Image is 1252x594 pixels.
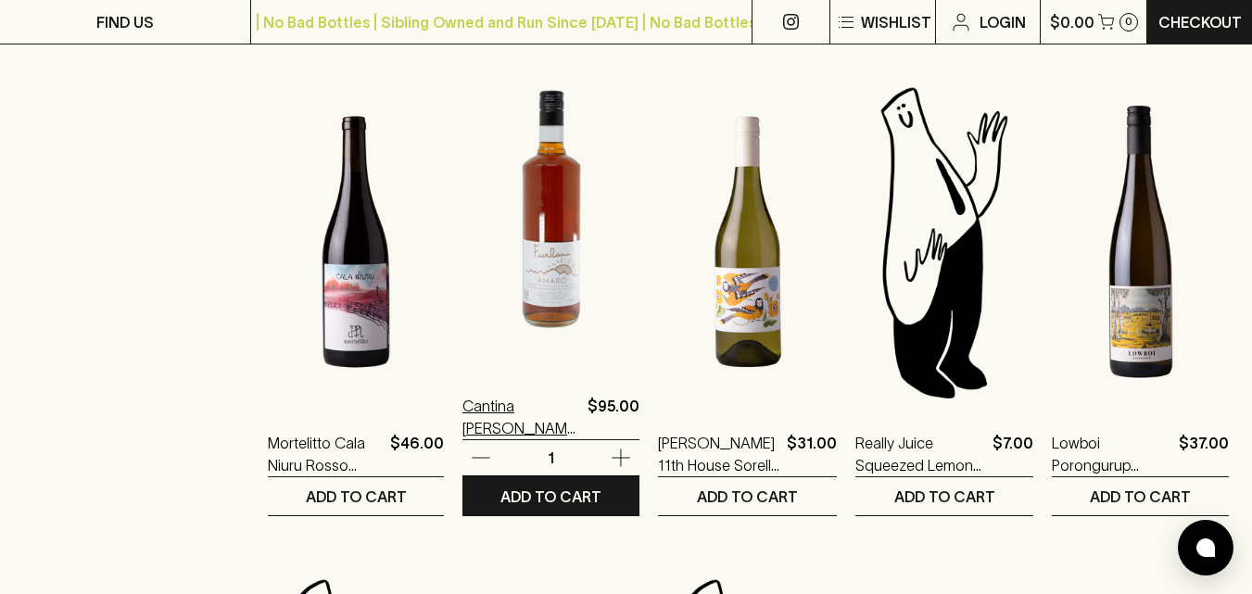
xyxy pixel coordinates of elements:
[993,432,1033,476] p: $7.00
[855,477,1033,515] button: ADD TO CART
[268,477,444,515] button: ADD TO CART
[1052,80,1229,404] img: Lowboi Porongurup Riesling 2025
[462,43,639,367] img: Cantina Furlani Amaro 700ml
[658,432,779,476] a: [PERSON_NAME] 11th House Sorella 2024
[855,80,1033,404] img: Blackhearts & Sparrows Man
[462,477,639,515] button: ADD TO CART
[855,432,985,476] a: Really Juice Squeezed Lemon 285ml
[1050,11,1094,33] p: $0.00
[894,486,995,508] p: ADD TO CART
[658,80,837,404] img: Little Frances 11th House Sorella 2024
[861,11,931,33] p: Wishlist
[1090,486,1191,508] p: ADD TO CART
[529,448,574,468] p: 1
[1125,17,1132,27] p: 0
[658,477,837,515] button: ADD TO CART
[1179,432,1229,476] p: $37.00
[1052,477,1229,515] button: ADD TO CART
[268,80,444,404] img: Mortelitto Cala Niuru Rosso Frappato Nero d'Avola 2023
[96,11,154,33] p: FIND US
[787,432,837,476] p: $31.00
[462,395,580,439] a: Cantina [PERSON_NAME] 700ml
[697,486,798,508] p: ADD TO CART
[306,486,407,508] p: ADD TO CART
[980,11,1026,33] p: Login
[390,432,444,476] p: $46.00
[500,486,601,508] p: ADD TO CART
[268,432,383,476] a: Mortelitto Cala Niuru Rosso Frappato Nero d'Avola 2023
[1196,538,1215,557] img: bubble-icon
[1052,432,1171,476] a: Lowboi Porongurup Riesling 2025
[1158,11,1242,33] p: Checkout
[588,395,639,439] p: $95.00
